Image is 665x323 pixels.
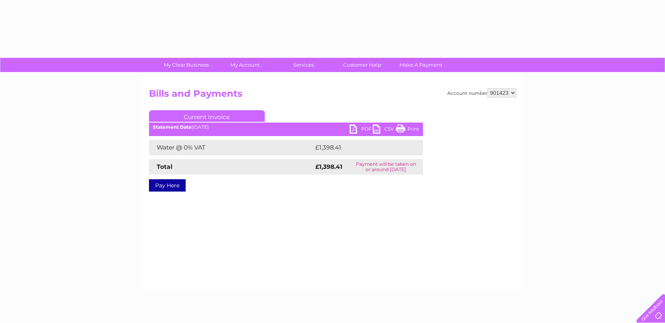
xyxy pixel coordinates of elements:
[149,179,186,192] a: Pay Here
[213,58,277,72] a: My Account
[149,124,423,130] div: [DATE]
[154,58,218,72] a: My Clear Business
[313,140,410,155] td: £1,398.41
[447,88,516,98] div: Account number
[315,163,342,170] strong: £1,398.41
[149,140,313,155] td: Water @ 0% VAT
[373,124,396,136] a: CSV
[272,58,335,72] a: Services
[350,124,373,136] a: PDF
[389,58,453,72] a: Make A Payment
[157,163,173,170] strong: Total
[149,110,265,122] a: Current Invoice
[149,88,516,103] h2: Bills and Payments
[153,124,193,130] b: Statement Date:
[396,124,419,136] a: Print
[349,159,423,175] td: Payment will be taken on or around [DATE]
[330,58,394,72] a: Customer Help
